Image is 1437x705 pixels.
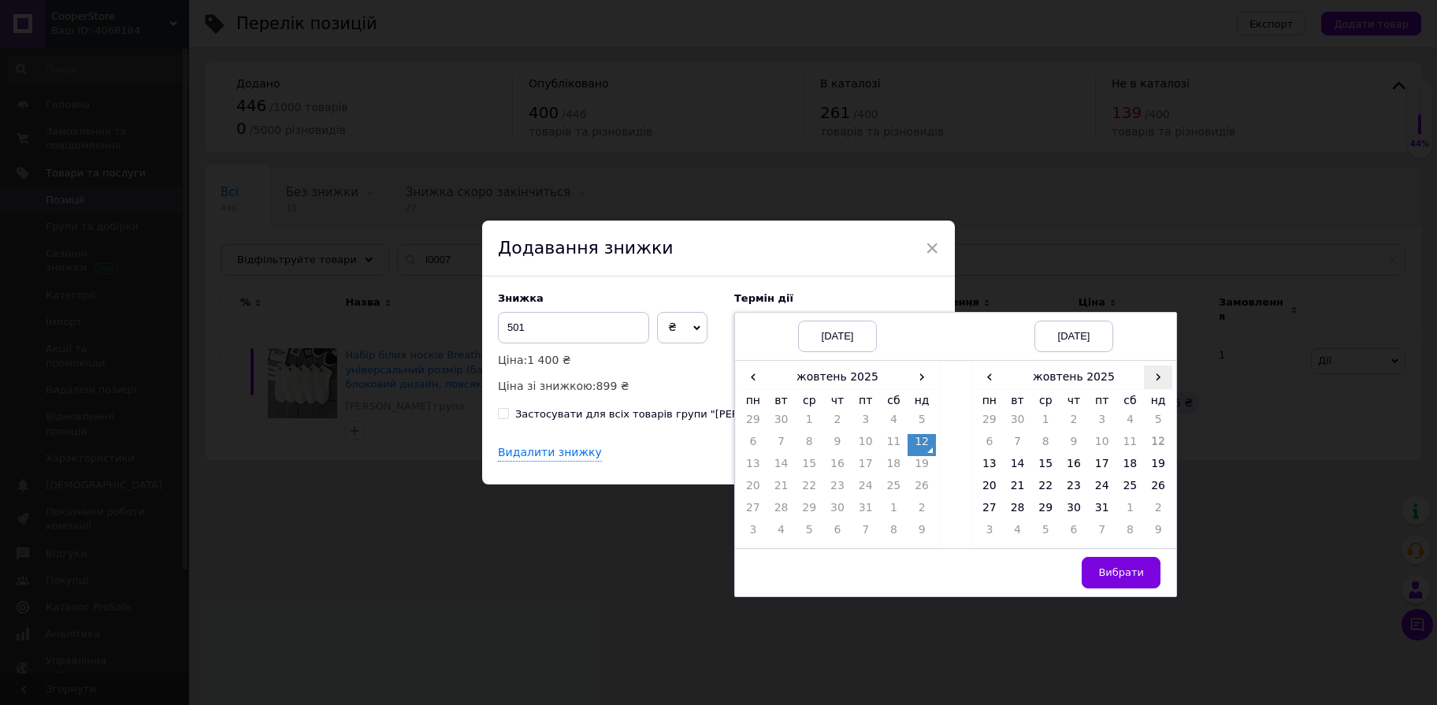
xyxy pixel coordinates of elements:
[852,389,880,412] th: пт
[739,478,767,500] td: 20
[1088,412,1116,434] td: 3
[1004,434,1032,456] td: 7
[880,522,908,544] td: 8
[975,456,1004,478] td: 13
[1004,456,1032,478] td: 14
[1004,412,1032,434] td: 30
[795,456,823,478] td: 15
[795,412,823,434] td: 1
[498,292,544,304] span: Знижка
[1144,500,1172,522] td: 2
[734,292,939,304] label: Термін дії
[852,500,880,522] td: 31
[1060,478,1088,500] td: 23
[1088,522,1116,544] td: 7
[1031,456,1060,478] td: 15
[908,365,936,388] span: ›
[908,434,936,456] td: 12
[498,312,649,343] input: 0
[596,380,629,392] span: 899 ₴
[1088,389,1116,412] th: пт
[498,238,674,258] span: Додавання знижки
[1088,456,1116,478] td: 17
[1060,412,1088,434] td: 2
[1004,500,1032,522] td: 28
[908,412,936,434] td: 5
[1004,522,1032,544] td: 4
[975,412,1004,434] td: 29
[908,478,936,500] td: 26
[1144,389,1172,412] th: нд
[823,389,852,412] th: чт
[852,412,880,434] td: 3
[925,235,939,262] span: ×
[1116,389,1145,412] th: сб
[880,412,908,434] td: 4
[975,478,1004,500] td: 20
[852,434,880,456] td: 10
[880,434,908,456] td: 11
[975,434,1004,456] td: 6
[739,412,767,434] td: 29
[975,389,1004,412] th: пн
[1060,522,1088,544] td: 6
[1031,412,1060,434] td: 1
[1116,456,1145,478] td: 18
[1116,434,1145,456] td: 11
[1060,434,1088,456] td: 9
[668,321,677,333] span: ₴
[1060,389,1088,412] th: чт
[739,500,767,522] td: 27
[1144,456,1172,478] td: 19
[498,445,602,462] div: Видалити знижку
[527,354,570,366] span: 1 400 ₴
[1116,412,1145,434] td: 4
[975,522,1004,544] td: 3
[1088,500,1116,522] td: 31
[880,478,908,500] td: 25
[823,478,852,500] td: 23
[515,407,839,421] div: Застосувати для всіх товарів групи "[PERSON_NAME] група"
[767,434,796,456] td: 7
[1031,434,1060,456] td: 8
[1060,500,1088,522] td: 30
[908,500,936,522] td: 2
[823,412,852,434] td: 2
[767,389,796,412] th: вт
[1082,557,1160,588] button: Вибрати
[739,365,767,388] span: ‹
[798,321,877,352] div: [DATE]
[823,456,852,478] td: 16
[823,500,852,522] td: 30
[1144,434,1172,456] td: 12
[880,456,908,478] td: 18
[1116,478,1145,500] td: 25
[852,478,880,500] td: 24
[739,522,767,544] td: 3
[767,365,908,389] th: жовтень 2025
[852,456,880,478] td: 17
[1116,500,1145,522] td: 1
[1144,412,1172,434] td: 5
[908,456,936,478] td: 19
[795,500,823,522] td: 29
[975,500,1004,522] td: 27
[823,434,852,456] td: 9
[908,522,936,544] td: 9
[795,434,823,456] td: 8
[975,365,1004,388] span: ‹
[767,522,796,544] td: 4
[498,351,718,369] p: Ціна:
[1144,365,1172,388] span: ›
[1004,389,1032,412] th: вт
[1088,478,1116,500] td: 24
[823,522,852,544] td: 6
[1060,456,1088,478] td: 16
[767,478,796,500] td: 21
[1031,478,1060,500] td: 22
[498,377,718,395] p: Ціна зі знижкою:
[1098,566,1144,578] span: Вибрати
[1004,478,1032,500] td: 21
[1088,434,1116,456] td: 10
[795,478,823,500] td: 22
